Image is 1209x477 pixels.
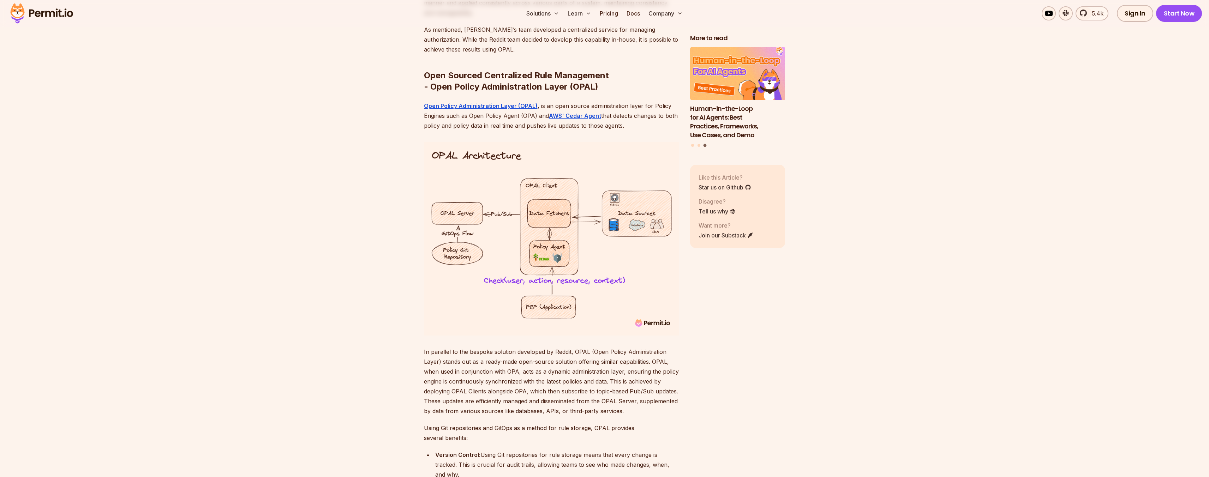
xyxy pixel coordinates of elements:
[435,451,480,458] strong: Version Control:
[1156,5,1202,22] a: Start Now
[523,6,562,20] button: Solutions
[691,144,694,147] button: Go to slide 1
[424,102,538,109] a: Open Policy Administration Layer (OPAL)
[690,47,785,140] a: Human-in-the-Loop for AI Agents: Best Practices, Frameworks, Use Cases, and DemoHuman-in-the-Loop...
[549,112,601,119] a: AWS' Cedar Agent
[1117,5,1153,22] a: Sign In
[424,25,679,54] p: As mentioned, [PERSON_NAME]’s team developed a centralized service for managing authorization. Wh...
[699,231,754,240] a: Join our Substack
[424,101,679,131] p: , is an open source administration layer for Policy Engines such as Open Policy Agent (OPA) and t...
[690,47,785,148] div: Posts
[699,221,754,230] p: Want more?
[690,34,785,43] h2: More to read
[565,6,594,20] button: Learn
[704,144,707,147] button: Go to slide 3
[698,144,700,147] button: Go to slide 2
[699,183,751,192] a: Star us on Github
[646,6,686,20] button: Company
[699,207,736,216] a: Tell us why
[597,6,621,20] a: Pricing
[699,173,751,182] p: Like this Article?
[7,1,76,25] img: Permit logo
[699,197,736,206] p: Disagree?
[1088,9,1103,18] span: 5.4k
[424,142,679,336] img: Untitled (13).png
[690,47,785,140] li: 3 of 3
[424,347,679,416] p: In parallel to the bespoke solution developed by Reddit, OPAL (Open Policy Administration Layer) ...
[424,70,609,92] strong: Open Sourced Centralized Rule Management - Open Policy Administration Layer (OPAL)
[424,423,679,443] p: Using Git repositories and GitOps as a method for rule storage, OPAL provides several benefits:
[690,104,785,139] h3: Human-in-the-Loop for AI Agents: Best Practices, Frameworks, Use Cases, and Demo
[624,6,643,20] a: Docs
[690,47,785,101] img: Human-in-the-Loop for AI Agents: Best Practices, Frameworks, Use Cases, and Demo
[1076,6,1108,20] a: 5.4k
